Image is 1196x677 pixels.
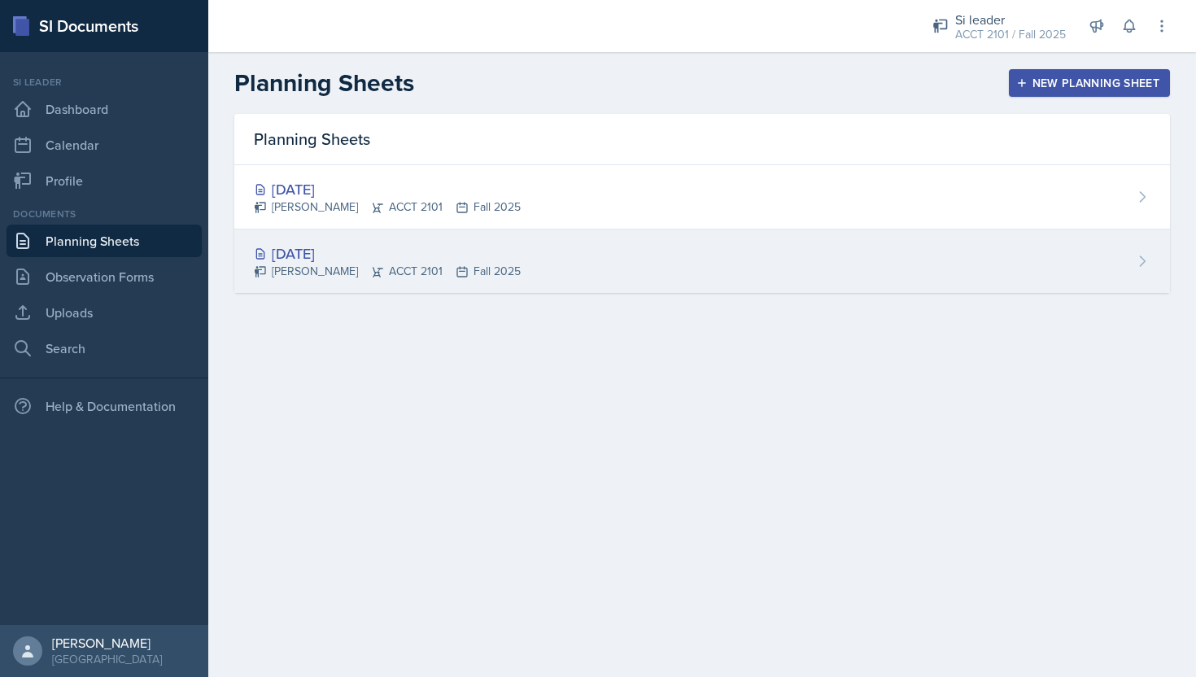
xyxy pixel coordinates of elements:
[234,114,1170,165] div: Planning Sheets
[7,207,202,221] div: Documents
[234,165,1170,229] a: [DATE] [PERSON_NAME]ACCT 2101Fall 2025
[254,242,521,264] div: [DATE]
[7,225,202,257] a: Planning Sheets
[7,129,202,161] a: Calendar
[52,651,162,667] div: [GEOGRAPHIC_DATA]
[7,164,202,197] a: Profile
[7,75,202,90] div: Si leader
[254,263,521,280] div: [PERSON_NAME] ACCT 2101 Fall 2025
[1009,69,1170,97] button: New Planning Sheet
[7,296,202,329] a: Uploads
[955,10,1066,29] div: Si leader
[7,93,202,125] a: Dashboard
[7,332,202,365] a: Search
[955,26,1066,43] div: ACCT 2101 / Fall 2025
[234,68,414,98] h2: Planning Sheets
[1019,76,1159,90] div: New Planning Sheet
[254,199,521,216] div: [PERSON_NAME] ACCT 2101 Fall 2025
[234,229,1170,293] a: [DATE] [PERSON_NAME]ACCT 2101Fall 2025
[7,260,202,293] a: Observation Forms
[7,390,202,422] div: Help & Documentation
[52,635,162,651] div: [PERSON_NAME]
[254,178,521,200] div: [DATE]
